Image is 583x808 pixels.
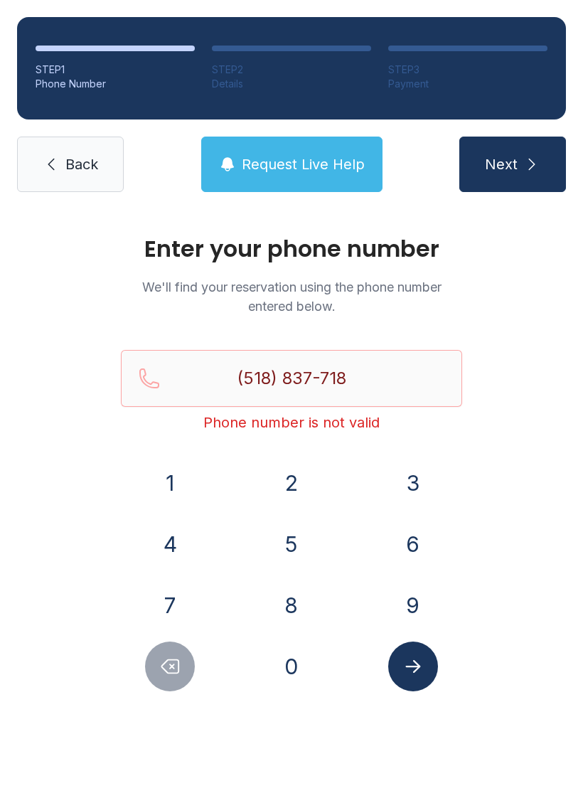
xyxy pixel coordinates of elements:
button: Submit lookup form [388,642,438,691]
span: Request Live Help [242,154,365,174]
div: STEP 3 [388,63,547,77]
button: 9 [388,580,438,630]
button: 4 [145,519,195,569]
p: We'll find your reservation using the phone number entered below. [121,277,462,316]
button: 6 [388,519,438,569]
span: Back [65,154,98,174]
div: Payment [388,77,547,91]
div: Phone number is not valid [121,413,462,432]
button: 5 [267,519,316,569]
button: Delete number [145,642,195,691]
button: 2 [267,458,316,508]
input: Reservation phone number [121,350,462,407]
h1: Enter your phone number [121,238,462,260]
div: Phone Number [36,77,195,91]
button: 0 [267,642,316,691]
button: 3 [388,458,438,508]
div: Details [212,77,371,91]
span: Next [485,154,518,174]
button: 8 [267,580,316,630]
div: STEP 2 [212,63,371,77]
button: 7 [145,580,195,630]
button: 1 [145,458,195,508]
div: STEP 1 [36,63,195,77]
